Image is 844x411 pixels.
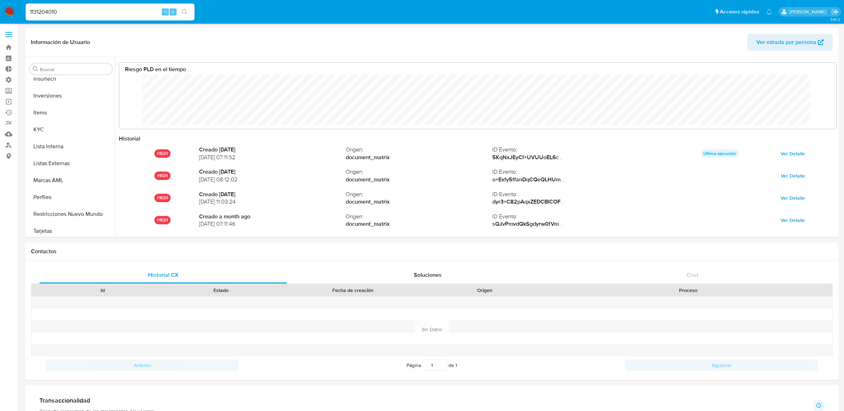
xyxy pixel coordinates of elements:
[776,192,810,204] button: Ver Detalle
[33,66,38,72] button: Buscar
[199,198,346,206] span: [DATE] 11:03:24
[756,34,816,51] span: Ver mirada por persona
[199,191,346,198] strong: Creado [DATE]
[27,70,115,87] button: Insurtech
[27,138,115,155] button: Lista Interna
[199,154,346,161] span: [DATE] 07:11:52
[27,155,115,172] button: Listas Externas
[40,66,109,73] input: Buscar
[492,220,776,228] strong: sQJvPmvdQkSgdyrw0fVmxQ2tleYVa1ncihTKugFt9kAuYOCG2xsHsvWWMQYGzAnFcHFfOmJ/7zC1u2iYzPOeSA==
[346,176,492,183] strong: document_matrix
[831,8,839,15] a: Salir
[26,7,194,17] input: Buscar usuario o caso...
[167,287,275,294] div: Estado
[747,34,833,51] button: Ver mirada por persona
[346,220,492,228] strong: document_matrix
[346,213,492,220] span: Origen :
[492,198,773,206] strong: dyr3+C82pAqxZEDCBICOF+XH/GZ7egtbfdTHTegV1evmk2FyJaW0d7FKIQLQVp4oBkJzVDB4Hpj3hdK97/GpBQ==
[776,170,810,181] button: Ver Detalle
[172,8,174,15] span: s
[781,171,805,181] span: Ver Detalle
[199,176,346,183] span: [DATE] 08:12:02
[148,271,179,279] span: Historial CX
[766,9,772,15] a: Notificaciones
[49,287,157,294] div: Id
[346,191,492,198] span: Origen :
[46,360,239,371] button: Anterior
[31,39,90,46] h1: Información de Usuario
[346,198,492,206] strong: document_matrix
[27,189,115,206] button: Perfiles
[199,168,346,176] strong: Creado [DATE]
[27,104,115,121] button: Items
[625,360,818,371] button: Siguiente
[27,121,115,138] button: KYC
[119,135,140,143] strong: Historial
[430,287,539,294] div: Origen
[789,8,829,15] p: eric.malcangi@mercadolibre.com
[492,191,639,198] span: ID Evento :
[781,149,805,158] span: Ver Detalle
[346,168,492,176] span: Origen :
[199,220,346,228] span: [DATE] 07:11:46
[701,149,739,158] p: Ultima ejecución
[414,271,442,279] span: Soluciones
[27,87,115,104] button: Inversiones
[781,193,805,203] span: Ver Detalle
[27,206,115,223] button: Restricciones Nuevo Mundo
[492,168,639,176] span: ID Evento :
[31,248,833,255] h1: Contactos
[781,215,805,225] span: Ver Detalle
[346,146,492,154] span: Origen :
[162,8,168,15] span: ⌥
[492,146,639,154] span: ID Evento :
[154,149,171,158] p: HIGH
[776,214,810,226] button: Ver Detalle
[154,216,171,224] p: HIGH
[549,287,827,294] div: Proceso
[776,148,810,159] button: Ver Detalle
[154,172,171,180] p: HIGH
[346,154,492,161] strong: document_matrix
[154,194,171,202] p: HIGH
[492,175,770,183] strong: o+Exfy5ffanDqCQeQLHUm5/fbZ2b6TGd3PtaGw6ch8uw4eEJw6/WpLic9eV8oLgloAZZj3uLc3pnZT9JzwvYAg==
[686,271,698,279] span: Chat
[125,65,186,73] strong: Riesgo PLD en el tiempo
[199,213,346,220] strong: Creado a month ago
[285,287,421,294] div: Fecha de creación
[407,360,457,371] span: Página de
[27,172,115,189] button: Marcas AML
[455,362,457,369] span: 1
[720,8,759,15] span: Accesos rápidos
[492,213,639,220] span: ID Evento :
[199,146,346,154] strong: Creado [DATE]
[27,223,115,239] button: Tarjetas
[492,153,777,161] strong: 5KqNxJEyCf+UVUUoEL6caW09rPILH4RWmJqd/Hy81r2FsfMOptTqm4u7hY7/KZS4JYyH/OZUwGYnTnQAmttN5A==
[177,7,192,17] button: search-icon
